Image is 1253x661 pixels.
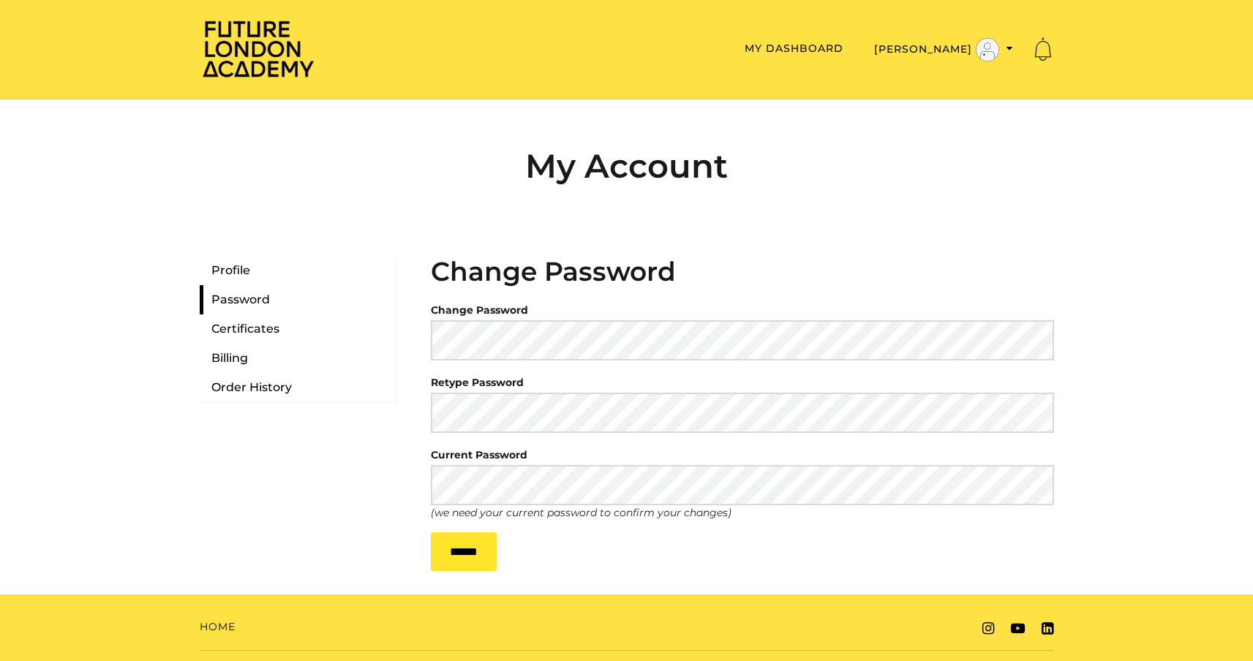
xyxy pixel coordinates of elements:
[870,37,1017,62] button: Toggle menu
[200,256,396,285] a: Profile
[431,256,1054,287] h3: Change Password
[200,619,236,635] a: Home
[200,344,396,373] a: Billing
[200,146,1054,186] h2: My Account
[200,19,317,78] img: Home Page
[200,373,396,402] a: Order History
[200,285,396,314] a: Password
[431,445,527,465] label: Current Password
[431,300,528,320] label: Change Password
[431,372,524,393] label: Retype Password
[200,314,396,344] a: Certificates
[431,505,1054,521] p: (we need your current password to confirm your changes)
[188,256,407,570] nav: My Account
[745,42,843,55] a: My Dashboard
